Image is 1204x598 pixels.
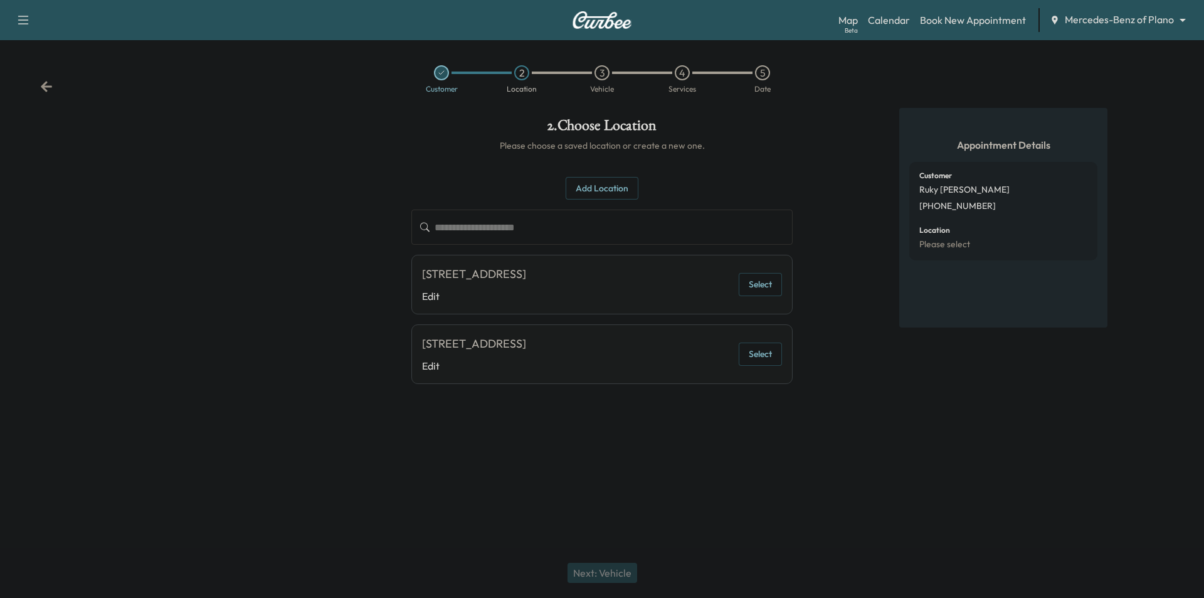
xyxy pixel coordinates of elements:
[868,13,910,28] a: Calendar
[845,26,858,35] div: Beta
[739,273,782,296] button: Select
[572,11,632,29] img: Curbee Logo
[422,265,526,283] div: [STREET_ADDRESS]
[919,184,1010,196] p: Ruky [PERSON_NAME]
[590,85,614,93] div: Vehicle
[422,358,526,373] a: Edit
[594,65,610,80] div: 3
[919,201,996,212] p: [PHONE_NUMBER]
[422,335,526,353] div: [STREET_ADDRESS]
[919,239,970,250] p: Please select
[838,13,858,28] a: MapBeta
[40,80,53,93] div: Back
[426,85,458,93] div: Customer
[566,177,638,200] button: Add Location
[1065,13,1174,27] span: Mercedes-Benz of Plano
[411,139,793,152] h6: Please choose a saved location or create a new one.
[755,65,770,80] div: 5
[668,85,696,93] div: Services
[507,85,537,93] div: Location
[739,343,782,366] button: Select
[920,13,1026,28] a: Book New Appointment
[411,118,793,139] h1: 2 . Choose Location
[675,65,690,80] div: 4
[909,138,1097,152] h5: Appointment Details
[919,172,952,179] h6: Customer
[754,85,771,93] div: Date
[919,227,950,234] h6: Location
[514,65,529,80] div: 2
[422,289,526,304] a: Edit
